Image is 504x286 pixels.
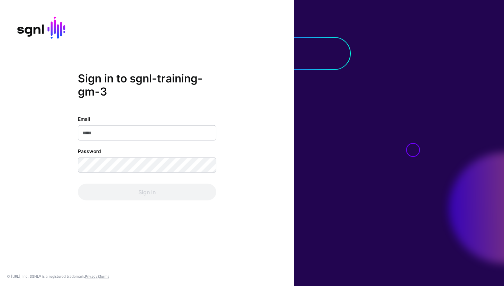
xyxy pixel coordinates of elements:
a: Terms [99,274,109,278]
label: Password [78,147,101,154]
h2: Sign in to sgnl-training-gm-3 [78,72,216,99]
div: © [URL], Inc. SGNL® is a registered trademark. & [7,274,109,279]
a: Privacy [85,274,98,278]
label: Email [78,115,90,122]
